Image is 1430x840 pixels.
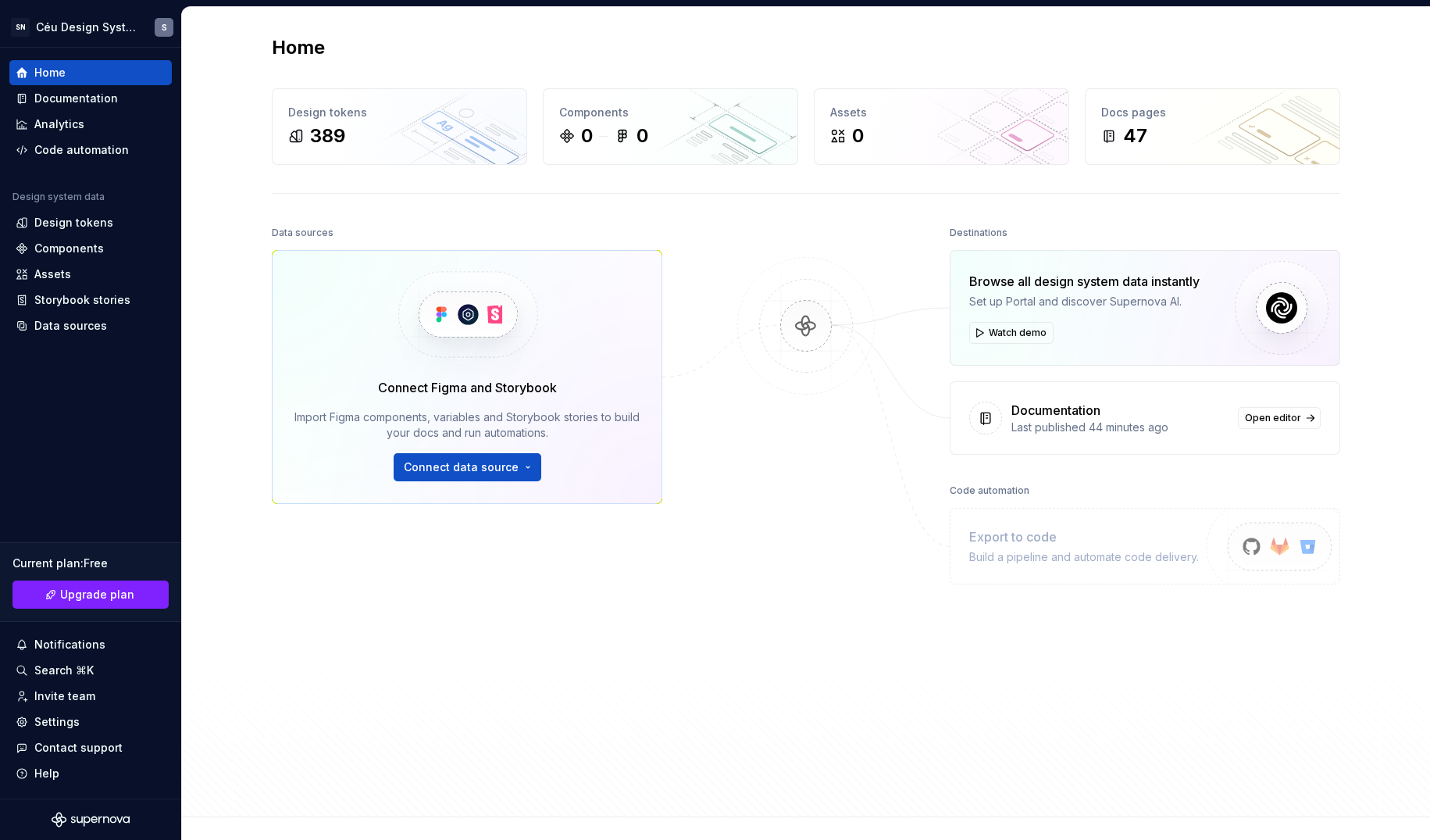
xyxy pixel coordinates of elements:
a: Open editor [1238,407,1321,429]
div: Invite team [34,688,95,704]
a: Invite team [9,684,172,709]
a: Components [9,236,172,261]
a: Code automation [9,138,172,163]
button: Watch demo [969,322,1054,344]
div: Documentation [34,91,118,106]
div: Export to code [969,527,1199,546]
div: Code automation [34,142,129,158]
div: Design tokens [34,215,113,231]
button: Help [9,761,172,786]
a: Assets0 [814,88,1069,165]
div: Browse all design system data instantly [969,272,1200,291]
a: Analytics [9,112,172,137]
div: 0 [637,123,648,148]
div: Analytics [34,116,84,132]
div: Design tokens [288,105,511,120]
div: Assets [34,266,71,282]
div: Build a pipeline and automate code delivery. [969,549,1199,565]
a: Documentation [9,86,172,111]
div: 47 [1123,123,1147,148]
div: Home [34,65,66,80]
div: 389 [310,123,345,148]
div: SN [11,18,30,37]
a: Components00 [543,88,798,165]
div: Settings [34,714,80,730]
div: Help [34,766,59,781]
div: Documentation [1011,401,1100,420]
a: Home [9,60,172,85]
div: 0 [852,123,864,148]
div: Destinations [950,222,1007,244]
a: Data sources [9,313,172,338]
div: Design system data [12,191,105,203]
a: Design tokens389 [272,88,527,165]
div: Céu Design System [36,20,136,35]
div: S [162,21,167,34]
button: Notifications [9,632,172,657]
a: Upgrade plan [12,581,169,609]
button: Search ⌘K [9,658,172,683]
a: Design tokens [9,210,172,235]
span: Connect data source [404,459,519,475]
div: Code automation [950,480,1029,502]
div: Set up Portal and discover Supernova AI. [969,294,1200,309]
div: Last published 44 minutes ago [1011,420,1229,435]
div: Storybook stories [34,292,130,308]
a: Storybook stories [9,288,172,313]
div: Data sources [272,222,333,244]
div: Assets [830,105,1053,120]
a: Assets [9,262,172,287]
span: Watch demo [989,327,1047,339]
button: Connect data source [394,453,541,481]
div: Search ⌘K [34,663,94,678]
span: Upgrade plan [60,587,134,602]
div: Data sources [34,318,107,334]
div: Components [34,241,104,256]
div: Notifications [34,637,105,652]
div: Contact support [34,740,123,756]
div: Components [559,105,782,120]
div: 0 [581,123,593,148]
span: Open editor [1245,412,1301,424]
div: Docs pages [1101,105,1324,120]
div: Connect Figma and Storybook [378,378,557,397]
svg: Supernova Logo [52,812,130,827]
a: Settings [9,710,172,735]
h2: Home [272,35,325,60]
button: SNCéu Design SystemS [3,10,178,44]
div: Current plan : Free [12,556,169,571]
a: Docs pages47 [1085,88,1340,165]
div: Import Figma components, variables and Storybook stories to build your docs and run automations. [294,409,640,441]
button: Contact support [9,735,172,760]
